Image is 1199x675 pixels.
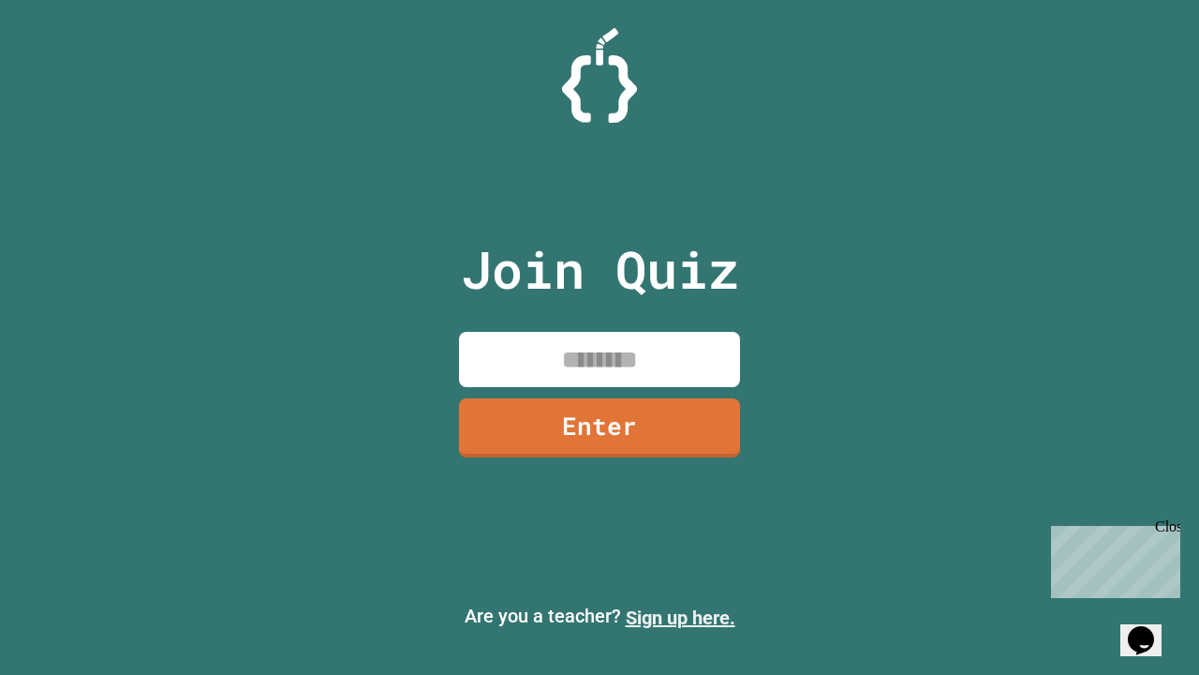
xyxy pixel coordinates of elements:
p: Are you a teacher? [15,602,1184,632]
a: Sign up here. [626,607,735,629]
p: Join Quiz [461,231,739,308]
img: Logo.svg [562,28,637,123]
a: Enter [459,398,740,457]
iframe: chat widget [1044,518,1180,598]
iframe: chat widget [1120,600,1180,656]
div: Chat with us now!Close [7,7,129,119]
